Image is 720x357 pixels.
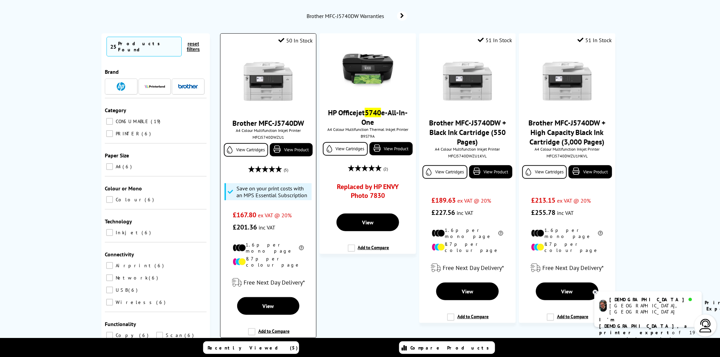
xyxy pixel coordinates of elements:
a: View [337,214,399,231]
span: 6 [122,164,133,170]
span: A4 Colour Multifunction Thermal Inkjet Printer [323,127,412,132]
span: (5) [284,164,288,176]
a: View Product [569,165,612,178]
div: 51 In Stock [578,37,612,44]
span: Colour [114,197,144,203]
a: Brother MFC-J5740DW + Black Ink Cartridge (550 Pages) [429,118,506,147]
mark: 5740 [365,108,381,117]
div: [GEOGRAPHIC_DATA], [GEOGRAPHIC_DATA] [610,303,697,315]
img: Printerland [145,85,165,88]
span: £213.15 [531,196,555,205]
span: Paper Size [105,152,129,159]
li: 8.7p per colour page [531,241,603,253]
a: Replaced by HP ENVY Photo 7830 [332,182,404,203]
span: Airprint [114,262,154,269]
img: Brother-MFC-J5740DW-Front-Small.jpg [243,56,294,107]
input: Airprint 6 [106,262,113,269]
span: Compare Products [410,345,493,351]
span: Network [114,275,148,281]
a: View Product [469,165,512,178]
span: A4 Colour Multifunction Inkjet Printer [423,147,512,152]
span: A4 Colour Multifunction Inkjet Printer [522,147,612,152]
li: 1.6p per mono page [531,227,603,239]
span: 6 [149,275,160,281]
span: Free Next Day Delivery* [542,264,604,272]
a: View [536,283,599,300]
span: 6 [139,332,150,338]
a: View Cartridges [423,165,467,179]
img: HP [117,82,125,91]
span: Recently Viewed (5) [208,345,298,351]
span: PRINTER [114,131,141,137]
span: Functionality [105,321,136,327]
div: modal_delivery [522,258,612,277]
span: 6 [142,131,152,137]
span: Brother MFC-J5740DW Warranties [306,13,387,19]
div: [DEMOGRAPHIC_DATA] [610,296,697,303]
b: I'm [DEMOGRAPHIC_DATA], a printer expert [600,317,689,336]
input: A4 6 [106,163,113,170]
label: Add to Compare [248,328,290,341]
div: 51 In Stock [478,37,512,44]
img: Brother-MFC-J5740DW-Front-Small.jpg [542,55,593,106]
span: £189.63 [432,196,456,205]
label: Add to Compare [547,313,588,326]
span: inc VAT [259,224,275,231]
span: ex VAT @ 20% [258,212,292,219]
a: Brother MFC-J5740DW + High Capacity Black Ink Cartridge (3,000 Pages) [529,118,606,147]
span: £201.36 [233,223,257,232]
span: CONSUMABLE [114,118,150,124]
a: View Cartridges [522,165,567,179]
li: 1.6p per mono page [432,227,504,239]
span: ex VAT @ 20% [458,197,491,204]
li: 1.6p per mono page [233,242,304,254]
button: reset filters [182,41,205,52]
span: 6 [142,230,152,236]
input: USB 6 [106,287,113,293]
li: 8.7p per colour page [233,256,304,268]
img: Brother [178,84,198,89]
input: Copy 6 [106,332,113,339]
a: Brother MFC-J5740DW [232,118,304,128]
input: PRINTER 6 [106,130,113,137]
div: modal_delivery [224,273,313,292]
span: A4 Colour Multifunction Inkjet Printer [224,128,313,133]
span: inc VAT [457,209,474,216]
img: Brother-MFC-J5740DW-Front-Small.jpg [442,55,493,106]
a: View Cartridges [323,142,367,156]
p: of 19 years! I can help you choose the right product [600,317,697,355]
span: Save on your print costs with an MPS Essential Subscription [236,185,310,199]
a: View Product [270,143,313,156]
span: (2) [383,163,388,175]
input: Colour 6 [106,196,113,203]
img: chris-livechat.png [600,300,607,312]
span: 6 [145,197,156,203]
span: View [362,219,374,226]
span: Technology [105,218,132,225]
div: Products Found [118,40,178,53]
a: View [237,297,299,315]
input: Wireless 6 [106,299,113,306]
a: Compare Products [399,341,495,354]
a: Brother MFC-J5740DW Warranties [306,11,407,21]
input: Network 6 [106,274,113,281]
input: Inkjet 6 [106,229,113,236]
span: inc VAT [557,209,574,216]
span: View [262,303,274,309]
li: 8.7p per colour page [432,241,504,253]
span: Category [105,107,126,114]
span: Connectivity [105,251,134,258]
span: £255.78 [531,208,555,217]
div: 50 In Stock [278,37,313,44]
span: £227.56 [432,208,455,217]
img: hp-5740-front-small.jpg [342,45,393,96]
a: View [436,283,499,300]
input: CONSUMABLE 19 [106,118,113,125]
a: View Cartridges [224,143,268,157]
span: Scan [164,332,184,338]
span: 19 [151,118,162,124]
span: Free Next Day Delivery* [443,264,504,272]
span: Copy [114,332,138,338]
label: Add to Compare [447,313,489,326]
span: 6 [154,262,165,269]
